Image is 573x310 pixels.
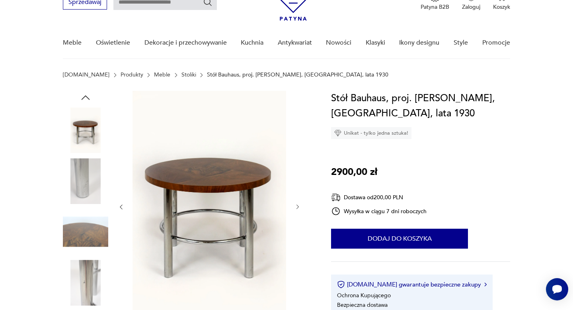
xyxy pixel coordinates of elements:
[331,91,510,121] h1: Stół Bauhaus, proj. [PERSON_NAME], [GEOGRAPHIC_DATA], lata 1930
[366,27,385,58] a: Klasyki
[454,27,468,58] a: Style
[331,229,468,249] button: Dodaj do koszyka
[337,301,388,309] li: Bezpieczna dostawa
[482,27,510,58] a: Promocje
[63,27,82,58] a: Meble
[207,72,388,78] p: Stół Bauhaus, proj. [PERSON_NAME], [GEOGRAPHIC_DATA], lata 1930
[63,72,109,78] a: [DOMAIN_NAME]
[331,165,377,180] p: 2900,00 zł
[399,27,439,58] a: Ikony designu
[278,27,312,58] a: Antykwariat
[331,192,341,202] img: Ikona dostawy
[96,27,130,58] a: Oświetlenie
[121,72,143,78] a: Produkty
[331,192,427,202] div: Dostawa od 200,00 PLN
[241,27,263,58] a: Kuchnia
[462,3,480,11] p: Zaloguj
[493,3,510,11] p: Koszyk
[546,278,568,300] iframe: Smartsupp widget button
[63,209,108,255] img: Zdjęcie produktu Stół Bauhaus, proj. Robert Slezak, Czechy, lata 1930
[337,281,486,288] button: [DOMAIN_NAME] gwarantuje bezpieczne zakupy
[326,27,351,58] a: Nowości
[63,108,108,153] img: Zdjęcie produktu Stół Bauhaus, proj. Robert Slezak, Czechy, lata 1930
[331,127,411,139] div: Unikat - tylko jedna sztuka!
[144,27,227,58] a: Dekoracje i przechowywanie
[337,281,345,288] img: Ikona certyfikatu
[337,292,391,299] li: Ochrona Kupującego
[334,129,341,137] img: Ikona diamentu
[331,206,427,216] div: Wysyłka w ciągu 7 dni roboczych
[63,158,108,204] img: Zdjęcie produktu Stół Bauhaus, proj. Robert Slezak, Czechy, lata 1930
[484,283,487,286] img: Ikona strzałki w prawo
[421,3,449,11] p: Patyna B2B
[154,72,170,78] a: Meble
[181,72,196,78] a: Stoliki
[63,260,108,305] img: Zdjęcie produktu Stół Bauhaus, proj. Robert Slezak, Czechy, lata 1930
